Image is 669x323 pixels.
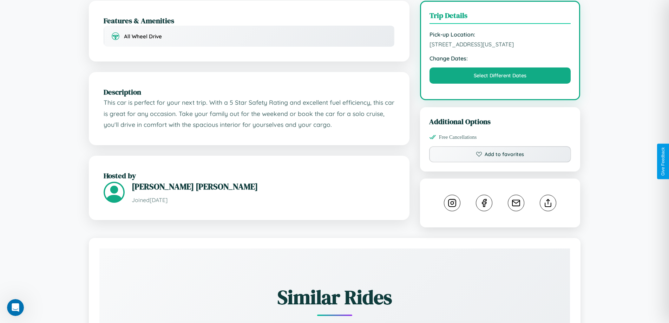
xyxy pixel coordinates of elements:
h3: [PERSON_NAME] [PERSON_NAME] [132,181,395,192]
div: Give Feedback [661,147,665,176]
button: Select Different Dates [429,67,571,84]
span: [STREET_ADDRESS][US_STATE] [429,41,571,48]
strong: Change Dates: [429,55,571,62]
button: Add to favorites [429,146,571,162]
h3: Additional Options [429,116,571,127]
p: This car is perfect for your next trip. With a 5 Star Safety Rating and excellent fuel efficiency... [104,97,395,130]
iframe: Intercom live chat [7,299,24,316]
h3: Trip Details [429,10,571,24]
span: Free Cancellations [439,134,477,140]
h2: Features & Amenities [104,15,395,26]
h2: Description [104,87,395,97]
p: Joined [DATE] [132,195,395,205]
strong: Pick-up Location: [429,31,571,38]
h2: Hosted by [104,170,395,181]
span: All Wheel Drive [124,33,162,40]
h2: Similar Rides [124,284,545,311]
